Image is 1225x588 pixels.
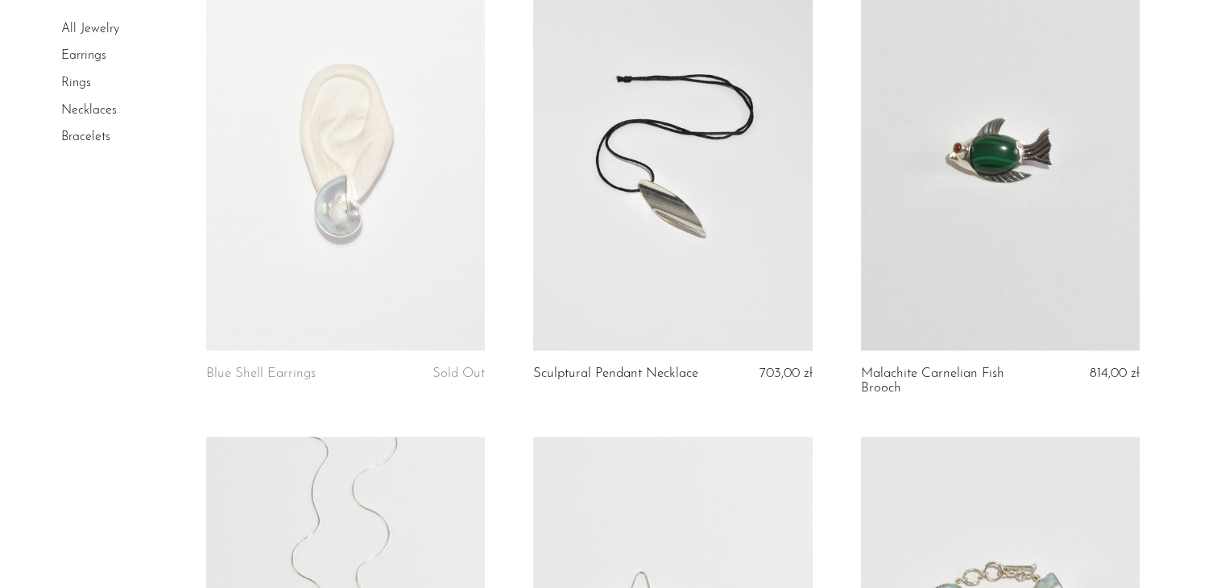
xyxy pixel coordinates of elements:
[61,130,110,143] a: Bracelets
[61,77,91,89] a: Rings
[533,366,698,381] a: Sculptural Pendant Necklace
[206,366,316,381] a: Blue Shell Earrings
[759,366,813,380] span: 703,00 zł
[861,366,1046,396] a: Malachite Carnelian Fish Brooch
[1090,366,1140,380] span: 814,00 zł
[61,104,117,117] a: Necklaces
[61,23,119,35] a: All Jewelry
[61,50,106,63] a: Earrings
[432,366,485,380] span: Sold Out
